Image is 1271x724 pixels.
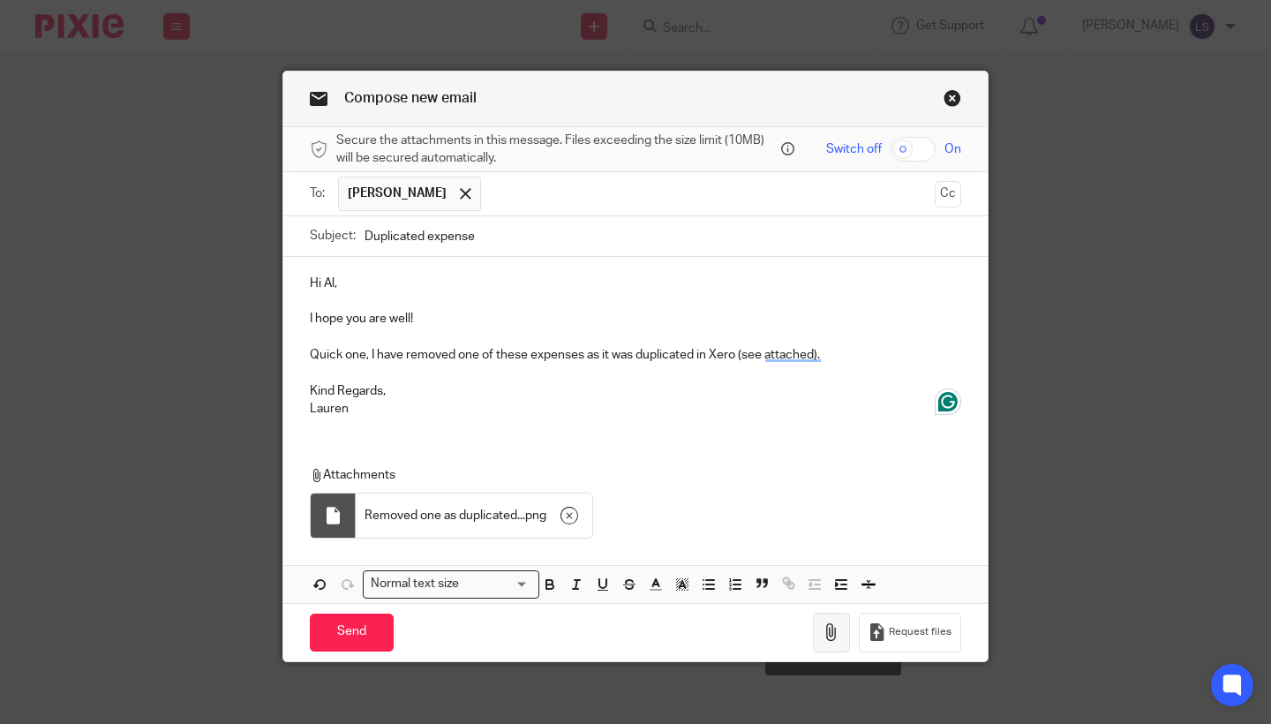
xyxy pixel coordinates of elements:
[889,625,951,639] span: Request files
[363,570,539,598] div: Search for option
[310,275,961,292] p: Hi Al,
[365,507,523,524] span: Removed one as duplicated..
[465,575,529,593] input: Search for option
[525,507,546,524] span: png
[367,575,463,593] span: Normal text size
[310,466,956,484] p: Attachments
[859,613,961,652] button: Request files
[348,185,447,202] span: [PERSON_NAME]
[310,614,394,652] input: Send
[935,181,961,207] button: Cc
[826,140,882,158] span: Switch off
[356,494,592,538] div: .
[944,89,961,113] a: Close this dialog window
[310,382,961,400] p: Kind Regards,
[310,185,329,202] label: To:
[310,310,961,328] p: I hope you are well!
[336,132,777,168] span: Secure the attachments in this message. Files exceeding the size limit (10MB) will be secured aut...
[310,346,961,364] p: Quick one, I have removed one of these expenses as it was duplicated in Xero (see attached).
[310,400,961,418] p: Lauren
[310,227,356,245] label: Subject:
[944,140,961,158] span: On
[344,91,477,105] span: Compose new email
